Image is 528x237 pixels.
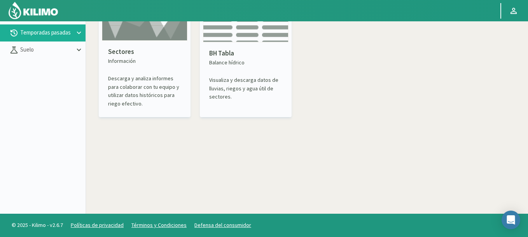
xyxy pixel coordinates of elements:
[502,211,520,229] div: Open Intercom Messenger
[108,74,181,108] p: Descarga y analiza informes para colaborar con tu equipo y utilizar datos históricos para riego e...
[209,76,282,101] p: Visualiza y descarga datos de lluvias, riegos y agua útil de sectores.
[194,221,251,228] a: Defensa del consumidor
[209,59,282,67] p: Balance hídrico
[19,28,75,37] p: Temporadas pasadas
[131,221,187,228] a: Términos y Condiciones
[8,1,59,20] img: Kilimo
[71,221,124,228] a: Políticas de privacidad
[19,45,75,54] p: Suelo
[209,48,282,59] p: BH Tabla
[108,47,181,57] p: Sectores
[8,221,67,229] span: © 2025 - Kilimo - v2.6.7
[108,57,181,65] p: Información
